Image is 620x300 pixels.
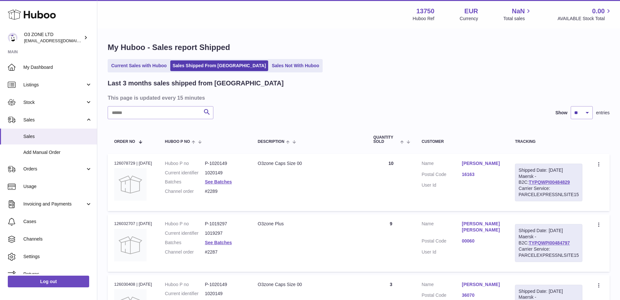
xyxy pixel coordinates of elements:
div: O3zone Caps Size 00 [258,281,360,288]
div: Carrier Service: PARCELEXPRESSNLSITE15 [519,185,579,198]
dt: Postal Code [422,171,462,179]
dt: Current identifier [165,291,205,297]
a: 0.00 AVAILABLE Stock Total [557,7,612,22]
h3: This page is updated every 15 minutes [108,94,608,101]
div: Shipped Date: [DATE] [519,228,579,234]
span: Cases [23,219,92,225]
div: O3zone Caps Size 00 [258,160,360,167]
span: Settings [23,254,92,260]
a: Sales Shipped From [GEOGRAPHIC_DATA] [170,60,268,71]
span: Quantity Sold [373,135,399,144]
dt: Huboo P no [165,160,205,167]
dd: 1019297 [205,230,245,236]
a: Sales Not With Huboo [269,60,321,71]
div: O3 ZONE LTD [24,31,82,44]
a: [PERSON_NAME] [PERSON_NAME] [462,221,502,233]
td: 9 [367,214,415,271]
dt: Name [422,160,462,168]
div: Customer [422,140,502,144]
dd: P-1019297 [205,221,245,227]
dt: User Id [422,182,462,188]
span: Invoicing and Payments [23,201,85,207]
a: TYPQWPI00484829 [529,180,570,185]
a: [PERSON_NAME] [462,281,502,288]
img: no-photo-large.jpg [114,168,147,201]
div: 126032707 | [DATE] [114,221,152,227]
span: Listings [23,82,85,88]
span: Description [258,140,284,144]
div: Tracking [515,140,582,144]
a: TYPQWPI00484797 [529,240,570,245]
span: 0.00 [592,7,605,16]
a: Current Sales with Huboo [109,60,169,71]
span: Order No [114,140,135,144]
span: Total sales [503,16,532,22]
span: [EMAIL_ADDRESS][DOMAIN_NAME] [24,38,95,43]
dt: Postal Code [422,292,462,300]
dt: Huboo P no [165,221,205,227]
dt: Name [422,281,462,289]
dt: Postal Code [422,238,462,246]
dd: P-1020149 [205,281,245,288]
span: Channels [23,236,92,242]
span: My Dashboard [23,64,92,70]
dt: Channel order [165,188,205,194]
div: Maersk - B2C: [515,224,582,262]
div: O3zone Plus [258,221,360,227]
div: Huboo Ref [413,16,435,22]
a: 16163 [462,171,502,178]
dd: 1020149 [205,170,245,176]
dd: #2287 [205,249,245,255]
h1: My Huboo - Sales report Shipped [108,42,610,53]
td: 10 [367,154,415,211]
a: 00060 [462,238,502,244]
span: Stock [23,99,85,106]
span: NaN [512,7,525,16]
dt: Channel order [165,249,205,255]
strong: EUR [464,7,478,16]
span: entries [596,110,610,116]
dd: #2289 [205,188,245,194]
a: 36070 [462,292,502,298]
span: Returns [23,271,92,277]
div: Shipped Date: [DATE] [519,167,579,173]
dd: P-1020149 [205,160,245,167]
div: Currency [460,16,478,22]
span: Usage [23,183,92,190]
div: 126078729 | [DATE] [114,160,152,166]
span: Orders [23,166,85,172]
span: AVAILABLE Stock Total [557,16,612,22]
dt: Huboo P no [165,281,205,288]
dt: Batches [165,179,205,185]
img: hello@o3zoneltd.co.uk [8,33,18,43]
a: See Batches [205,179,232,184]
label: Show [555,110,567,116]
div: Maersk - B2C: [515,164,582,201]
div: Carrier Service: PARCELEXPRESSNLSITE15 [519,246,579,258]
span: Sales [23,133,92,140]
a: [PERSON_NAME] [462,160,502,167]
dt: Current identifier [165,170,205,176]
dd: 1020149 [205,291,245,297]
img: no-photo-large.jpg [114,229,147,261]
div: 126030408 | [DATE] [114,281,152,287]
a: See Batches [205,240,232,245]
span: Huboo P no [165,140,190,144]
strong: 13750 [416,7,435,16]
dt: Name [422,221,462,235]
div: Shipped Date: [DATE] [519,288,579,294]
span: Sales [23,117,85,123]
dt: User Id [422,249,462,255]
dt: Batches [165,240,205,246]
a: NaN Total sales [503,7,532,22]
dt: Current identifier [165,230,205,236]
h2: Last 3 months sales shipped from [GEOGRAPHIC_DATA] [108,79,284,88]
span: Add Manual Order [23,149,92,156]
a: Log out [8,276,89,287]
